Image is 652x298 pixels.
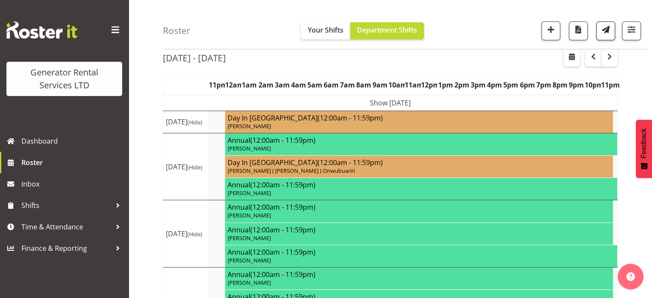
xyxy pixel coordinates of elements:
[209,75,225,95] th: 11pm
[622,21,641,40] button: Filter Shifts
[250,225,315,235] span: (12:00am - 11:59pm)
[250,135,315,145] span: (12:00am - 11:59pm)
[228,114,610,122] h4: Day In [GEOGRAPHIC_DATA]
[487,75,503,95] th: 4pm
[21,220,111,233] span: Time & Attendance
[163,52,226,63] h2: [DATE] - [DATE]
[228,211,271,219] span: [PERSON_NAME]
[228,248,615,256] h4: Annual
[228,181,615,189] h4: Annual
[21,178,124,190] span: Inbox
[228,226,610,234] h4: Annual
[21,135,124,147] span: Dashboard
[340,75,356,95] th: 7am
[626,272,635,281] img: help-xxl-2.png
[640,128,648,158] span: Feedback
[323,75,339,95] th: 6am
[6,21,77,39] img: Rosterit website logo
[306,75,323,95] th: 5am
[308,25,343,35] span: Your Shifts
[388,75,405,95] th: 10am
[454,75,470,95] th: 2pm
[601,75,618,95] th: 11pm
[584,75,601,95] th: 10pm
[228,167,355,175] span: [PERSON_NAME] ( [PERSON_NAME] ) Onwubuariri
[318,113,383,123] span: (12:00am - 11:59pm)
[564,49,580,66] button: Select a specific date within the roster.
[163,26,190,36] h4: Roster
[372,75,388,95] th: 9am
[421,75,437,95] th: 12pm
[225,75,241,95] th: 12am
[228,279,271,286] span: [PERSON_NAME]
[503,75,519,95] th: 5pm
[519,75,535,95] th: 6pm
[568,75,584,95] th: 9pm
[357,25,417,35] span: Department Shifts
[318,158,383,167] span: (12:00am - 11:59pm)
[228,136,615,144] h4: Annual
[228,256,271,264] span: [PERSON_NAME]
[301,22,350,39] button: Your Shifts
[163,111,209,133] td: [DATE]
[228,189,271,197] span: [PERSON_NAME]
[470,75,487,95] th: 3pm
[596,21,615,40] button: Send a list of all shifts for the selected filtered period to all rostered employees.
[163,200,209,268] td: [DATE]
[21,199,111,212] span: Shifts
[250,180,315,190] span: (12:00am - 11:59pm)
[569,21,588,40] button: Download a PDF of the roster according to the set date range.
[356,75,372,95] th: 8am
[187,163,202,171] span: (Hide)
[187,118,202,126] span: (Hide)
[541,21,560,40] button: Add a new shift
[228,144,271,152] span: [PERSON_NAME]
[228,270,610,279] h4: Annual
[241,75,258,95] th: 1am
[250,202,315,212] span: (12:00am - 11:59pm)
[228,122,271,130] span: [PERSON_NAME]
[350,22,424,39] button: Department Shifts
[405,75,421,95] th: 11am
[228,203,610,211] h4: Annual
[437,75,454,95] th: 1pm
[258,75,274,95] th: 2am
[15,66,114,92] div: Generator Rental Services LTD
[228,158,610,167] h4: Day In [GEOGRAPHIC_DATA]
[250,247,315,257] span: (12:00am - 11:59pm)
[228,234,271,242] span: [PERSON_NAME]
[187,230,202,238] span: (Hide)
[552,75,568,95] th: 8pm
[274,75,290,95] th: 3am
[250,270,315,279] span: (12:00am - 11:59pm)
[21,242,111,255] span: Finance & Reporting
[163,133,209,200] td: [DATE]
[290,75,306,95] th: 4am
[636,120,652,178] button: Feedback - Show survey
[163,95,618,111] td: Show [DATE]
[21,156,124,169] span: Roster
[535,75,552,95] th: 7pm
